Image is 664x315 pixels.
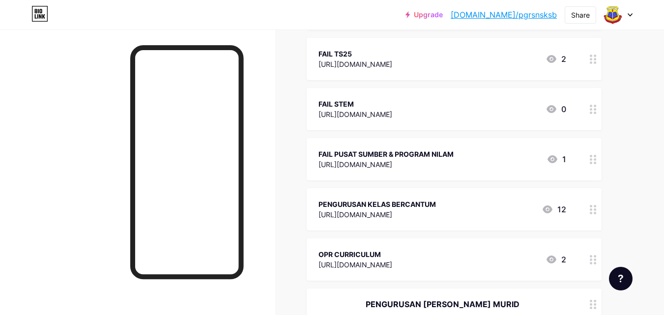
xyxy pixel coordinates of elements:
div: [URL][DOMAIN_NAME] [318,259,392,270]
div: [URL][DOMAIN_NAME] [318,59,392,69]
div: [URL][DOMAIN_NAME] [318,209,436,220]
div: Share [571,10,590,20]
div: FAIL TS25 [318,49,392,59]
div: FAIL PUSAT SUMBER & PROGRAM NILAM [318,149,454,159]
img: pgrsnsksb [604,5,622,24]
div: FAIL STEM [318,99,392,109]
a: Upgrade [405,11,443,19]
div: [URL][DOMAIN_NAME] [318,159,454,170]
div: 0 [546,103,566,115]
div: 2 [546,53,566,65]
div: [URL][DOMAIN_NAME] [318,109,392,119]
div: OPR CURRICULUM [318,249,392,259]
div: PENGURUSAN KELAS BERCANTUM [318,199,436,209]
div: 1 [547,153,566,165]
div: PENGURUSAN [PERSON_NAME] MURID [318,298,566,310]
div: 2 [546,254,566,265]
div: 12 [542,203,566,215]
a: [DOMAIN_NAME]/pgrsnsksb [451,9,557,21]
